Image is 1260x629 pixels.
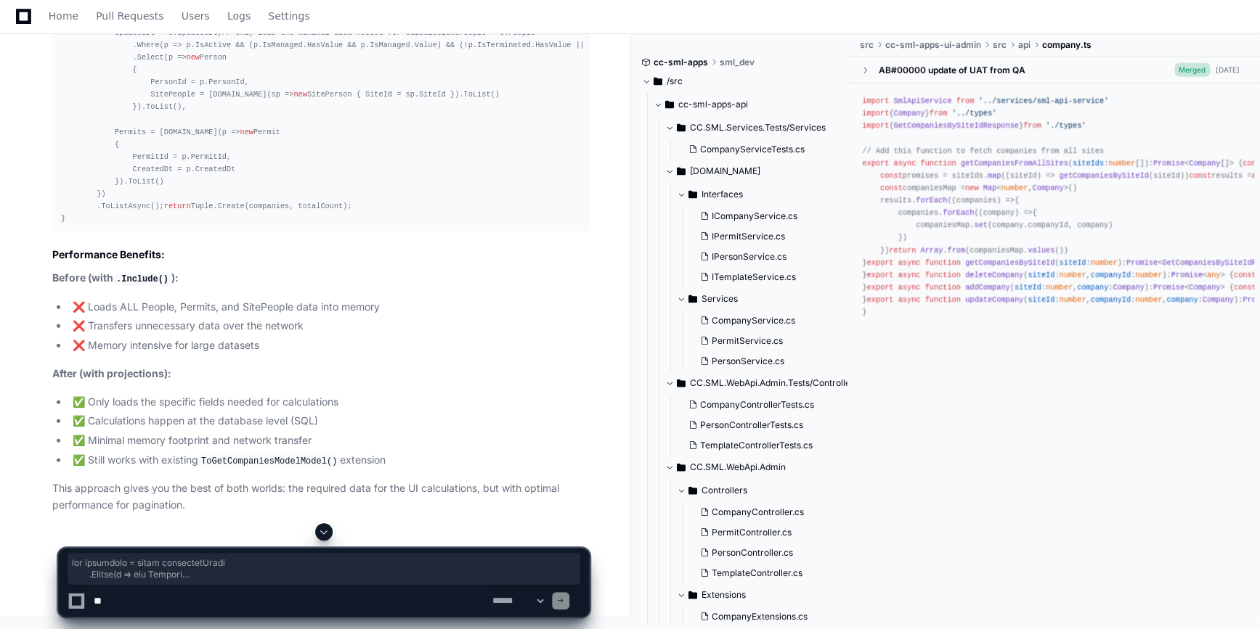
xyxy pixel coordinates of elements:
span: getCompaniesBySiteId [1059,171,1148,180]
span: siteId [1028,295,1054,304]
span: async [898,258,921,266]
span: Merged [1174,63,1210,77]
span: from [947,245,965,254]
span: set [974,221,987,229]
span: const [1234,271,1256,279]
span: export [867,283,894,292]
span: lor ipsumdolo = sitam consectetUradi .Elitse(d => eiu Tempori { UtlaborEe = d.MagnaalIq, Enim = a... [72,557,576,580]
svg: Directory [688,186,697,203]
div: [DATE] [1216,65,1240,75]
span: CompanyService.cs [712,315,795,326]
h2: Performance Benefits: [52,247,589,262]
button: CompanyControllerTests.cs [683,395,850,415]
span: Promise [1153,158,1184,167]
span: function [920,158,956,167]
button: CC.SML.WebApi.Admin [665,456,858,479]
span: deleteCompany [965,271,1023,279]
span: new [293,90,306,99]
span: // Add this function to fetch companies from all sites [862,146,1104,155]
span: from [1023,121,1041,130]
svg: Directory [665,96,674,113]
span: siteId [1028,271,1054,279]
span: Company [1033,184,1064,192]
span: ITemplateService.cs [712,271,796,283]
span: const [880,184,903,192]
span: GetCompaniesBySiteIdResponse [893,121,1019,130]
span: ICompanyService.cs [712,210,797,222]
span: companyId [1091,271,1131,279]
span: const [1234,283,1256,292]
span: PersonControllerTests.cs [700,419,803,431]
span: function [925,258,961,266]
span: import [862,96,889,105]
span: values [1028,245,1054,254]
span: forEach [943,208,974,217]
span: export [867,295,894,304]
span: cc-sml-apps-ui-admin [885,39,980,51]
button: PermitService.cs [694,331,850,351]
button: TemplateControllerTests.cs [683,435,850,456]
span: company [1077,283,1108,292]
button: Services [677,287,858,311]
span: Pull Requests [96,12,163,20]
strong: After (with projections): [52,367,171,379]
p: This approach gives you the best of both worlds: the required data for the UI calculations, but w... [52,480,589,514]
li: ✅ Minimal memory footprint and network transfer [68,432,589,449]
span: : , : , : [1028,295,1233,304]
span: company [1166,295,1198,304]
svg: Directory [677,163,686,180]
button: /src [642,70,837,93]
button: CompanyService.cs [694,311,850,331]
button: cc-sml-apps-api [654,93,849,116]
span: '../types' [952,109,997,118]
span: Promise [1153,283,1184,292]
span: // Only load the minimal data needed for calculations [222,28,460,37]
span: number [1046,283,1073,292]
span: IPersonService.cs [712,251,787,263]
span: new [240,128,253,136]
span: map [988,171,1001,180]
button: ICompanyService.cs [694,206,850,226]
span: siteIds [1073,158,1104,167]
span: export [867,258,894,266]
li: ❌ Memory intensive for large datasets [68,337,589,354]
span: PersonService.cs [712,355,784,367]
span: CompanyServiceTests.cs [700,144,805,155]
code: .Include() [113,273,171,286]
span: SmlApiService [893,96,951,105]
button: CC.SML.Services.Tests/Services [665,116,858,139]
span: companies [956,196,996,205]
button: IPermitService.cs [694,226,850,247]
span: Services [702,293,738,305]
li: ❌ Transfers unnecessary data over the network [68,318,589,334]
span: getCompaniesFromAllSites [961,158,1068,167]
span: Users [182,12,210,20]
span: return [164,202,191,210]
span: const [880,171,903,180]
span: number [1060,295,1086,304]
span: ( ) => [952,196,1015,205]
button: PermitController.cs [694,522,850,543]
span: Settings [268,12,309,20]
span: number [1135,295,1162,304]
strong: Before (with ): [52,271,179,284]
span: CompanyControllerTests.cs [700,399,814,411]
span: async [893,158,916,167]
span: ( ) => [1006,171,1055,180]
span: CC.SML.WebApi.Admin.Tests/Controllers [690,377,858,389]
span: new [965,184,978,192]
button: CompanyServiceTests.cs [683,139,850,160]
span: Controllers [702,485,747,496]
span: addCompany [965,283,1010,292]
span: src [859,39,873,51]
span: './types' [1046,121,1086,130]
span: ( ) => [979,208,1033,217]
span: siteId [1015,283,1041,292]
span: import [862,109,889,118]
span: async [898,283,921,292]
span: Company [1203,295,1234,304]
div: { } { } ( ): < []> { : [] = [] promises = siteIds. ( (siteId)) results = . (promises) companiesMa... [862,95,1245,318]
span: api [1017,39,1030,51]
span: CC.SML.Services.Tests/Services [690,122,826,133]
span: new [187,53,200,62]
